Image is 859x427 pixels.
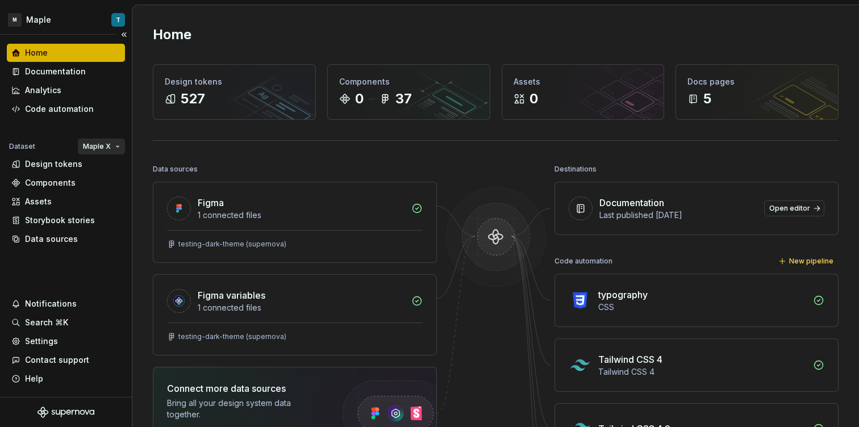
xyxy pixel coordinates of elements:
[554,161,597,177] div: Destinations
[789,257,833,266] span: New pipeline
[178,240,286,249] div: testing-dark-theme (supernova)
[7,62,125,81] a: Documentation
[153,26,191,44] h2: Home
[153,182,437,263] a: Figma1 connected filestesting-dark-theme (supernova)
[25,336,58,347] div: Settings
[598,366,806,378] div: Tailwind CSS 4
[25,354,89,366] div: Contact support
[116,15,120,24] div: T
[167,382,320,395] div: Connect more data sources
[339,76,478,87] div: Components
[554,253,612,269] div: Code automation
[599,210,757,221] div: Last published [DATE]
[25,317,68,328] div: Search ⌘K
[167,397,320,420] div: Bring all your design system data together.
[25,215,95,226] div: Storybook stories
[7,351,125,369] button: Contact support
[78,139,125,154] button: Maple X
[7,192,125,211] a: Assets
[687,76,827,87] div: Docs pages
[703,90,711,108] div: 5
[25,177,76,189] div: Components
[165,76,304,87] div: Design tokens
[25,85,61,96] div: Analytics
[7,230,125,248] a: Data sources
[198,210,405,221] div: 1 connected files
[598,302,806,313] div: CSS
[9,142,35,151] div: Dataset
[153,274,437,355] a: Figma variables1 connected filestesting-dark-theme (supernova)
[775,253,839,269] button: New pipeline
[7,211,125,229] a: Storybook stories
[25,373,43,384] div: Help
[598,353,662,366] div: Tailwind CSS 4
[675,64,839,120] a: Docs pages5
[764,200,824,216] a: Open editor
[7,370,125,388] button: Help
[153,161,198,177] div: Data sources
[7,313,125,332] button: Search ⌘K
[198,288,265,302] div: Figma variables
[2,7,130,32] button: MMapleT
[598,288,648,302] div: typography
[7,100,125,118] a: Code automation
[7,332,125,350] a: Settings
[7,81,125,99] a: Analytics
[25,196,52,207] div: Assets
[25,298,77,309] div: Notifications
[25,103,94,115] div: Code automation
[25,47,48,58] div: Home
[514,76,653,87] div: Assets
[769,204,810,213] span: Open editor
[25,66,86,77] div: Documentation
[83,142,111,151] span: Maple X
[8,13,22,27] div: M
[198,302,405,313] div: 1 connected files
[37,407,94,418] svg: Supernova Logo
[153,64,316,120] a: Design tokens527
[7,174,125,192] a: Components
[395,90,412,108] div: 37
[355,90,364,108] div: 0
[181,90,205,108] div: 527
[26,14,51,26] div: Maple
[7,155,125,173] a: Design tokens
[178,332,286,341] div: testing-dark-theme (supernova)
[116,27,132,43] button: Collapse sidebar
[599,196,664,210] div: Documentation
[327,64,490,120] a: Components037
[502,64,665,120] a: Assets0
[7,295,125,313] button: Notifications
[25,233,78,245] div: Data sources
[25,158,82,170] div: Design tokens
[198,196,224,210] div: Figma
[7,44,125,62] a: Home
[529,90,538,108] div: 0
